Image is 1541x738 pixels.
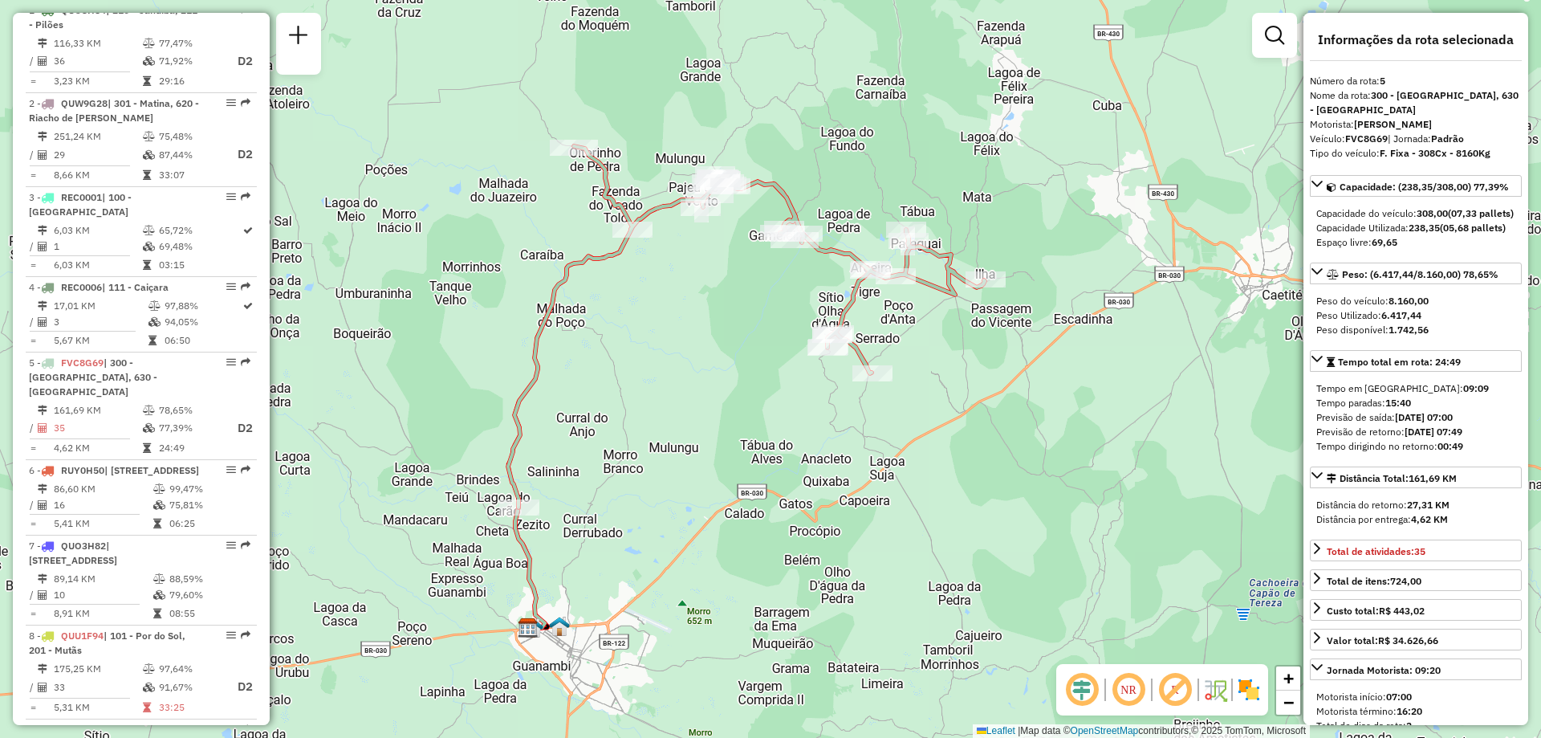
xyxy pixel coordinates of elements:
[38,406,47,415] i: Distância Total
[29,314,37,330] td: /
[61,97,108,109] span: QUW9G28
[1340,181,1509,193] span: Capacidade: (238,35/308,00) 77,39%
[53,481,152,497] td: 86,60 KM
[1310,599,1522,621] a: Custo total:R$ 443,02
[153,484,165,494] i: % de utilização do peso
[1437,440,1463,452] strong: 00:49
[1310,629,1522,650] a: Valor total:R$ 34.626,66
[1440,222,1506,234] strong: (05,68 pallets)
[29,145,37,165] td: /
[61,724,104,736] span: RNB2C63
[1379,605,1425,617] strong: R$ 443,02
[153,609,161,618] i: Tempo total em rota
[1411,513,1448,525] strong: 4,62 KM
[1414,545,1425,557] strong: 35
[29,281,169,293] span: 4 -
[158,257,242,273] td: 03:15
[224,145,253,164] p: D2
[29,239,37,255] td: /
[1310,89,1519,116] strong: 300 - [GEOGRAPHIC_DATA], 630 - [GEOGRAPHIC_DATA]
[53,497,152,513] td: 16
[224,678,253,696] p: D2
[1386,691,1412,703] strong: 07:00
[1071,725,1139,736] a: OpenStreetMap
[53,145,142,165] td: 29
[169,516,250,532] td: 06:25
[53,298,148,314] td: 17,01 KM
[29,440,37,456] td: =
[29,630,185,656] span: 8 -
[1310,467,1522,488] a: Distância Total:161,69 KM
[143,406,155,415] i: % de utilização do peso
[143,260,151,270] i: Tempo total em rota
[53,35,142,51] td: 116,33 KM
[53,51,142,71] td: 36
[153,519,161,528] i: Tempo total em rota
[241,98,250,108] em: Rota exportada
[1310,350,1522,372] a: Tempo total em rota: 24:49
[283,19,315,55] a: Nova sessão e pesquisa
[1276,667,1300,691] a: Zoom in
[1372,236,1397,248] strong: 69,65
[226,282,236,292] em: Opções
[1406,720,1412,732] strong: 2
[29,73,37,89] td: =
[143,423,155,433] i: % de utilização da cubagem
[158,128,222,145] td: 75,48%
[1395,411,1453,423] strong: [DATE] 07:00
[1380,75,1385,87] strong: 5
[1316,235,1515,250] div: Espaço livre:
[143,76,151,86] i: Tempo total em rota
[61,191,102,203] span: REC0001
[1409,222,1440,234] strong: 238,35
[1389,295,1429,307] strong: 8.160,00
[158,35,222,51] td: 77,47%
[1283,692,1294,712] span: −
[38,423,47,433] i: Total de Atividades
[1327,574,1421,589] div: Total de itens:
[29,4,197,31] span: 1 -
[243,301,253,311] i: Rota otimizada
[1310,132,1522,146] div: Veículo:
[977,725,1015,736] a: Leaflet
[1380,147,1490,159] strong: F. Fixa - 308Cx - 8160Kg
[1018,725,1020,736] span: |
[29,191,132,218] span: 3 -
[53,440,142,456] td: 4,62 KM
[1316,206,1515,221] div: Capacidade do veículo:
[1283,668,1294,688] span: +
[29,332,37,349] td: =
[1202,677,1228,703] img: Fluxo de ruas
[243,226,253,235] i: Rota otimizada
[169,481,250,497] td: 99,47%
[61,281,102,293] span: REC0006
[38,500,47,510] i: Total de Atividades
[1381,309,1421,321] strong: 6.417,44
[53,699,142,716] td: 5,31 KM
[1405,426,1462,438] strong: [DATE] 07:49
[1327,634,1438,648] div: Valor total:
[153,574,165,584] i: % de utilização do peso
[143,170,151,180] i: Tempo total em rota
[1316,719,1515,733] div: Total de dias da rota:
[29,464,199,476] span: 6 -
[169,587,250,603] td: 79,60%
[158,418,222,438] td: 77,39%
[29,677,37,697] td: /
[38,150,47,160] i: Total de Atividades
[29,257,37,273] td: =
[53,418,142,438] td: 35
[226,630,236,640] em: Opções
[143,150,155,160] i: % de utilização da cubagem
[1310,287,1522,344] div: Peso: (6.417,44/8.160,00) 78,65%
[53,128,142,145] td: 251,24 KM
[53,222,142,239] td: 6,03 KM
[158,677,222,697] td: 91,67%
[38,226,47,235] i: Distância Total
[143,132,155,141] i: % de utilização do peso
[1316,690,1515,704] div: Motorista início:
[1342,268,1498,280] span: Peso: (6.417,44/8.160,00) 78,65%
[158,661,222,677] td: 97,64%
[1389,324,1429,336] strong: 1.742,56
[53,239,142,255] td: 1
